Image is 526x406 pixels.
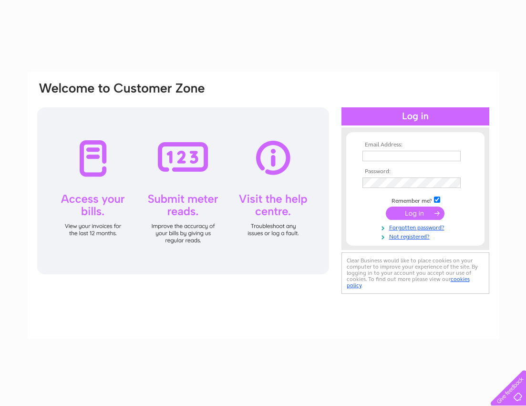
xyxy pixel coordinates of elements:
a: Not registered? [362,231,471,240]
input: Submit [386,207,444,220]
th: Password: [360,168,471,175]
div: Clear Business would like to place cookies on your computer to improve your experience of the sit... [341,252,489,294]
a: cookies policy [347,276,470,289]
a: Forgotten password? [362,222,471,231]
td: Remember me? [360,195,471,205]
th: Email Address: [360,142,471,148]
